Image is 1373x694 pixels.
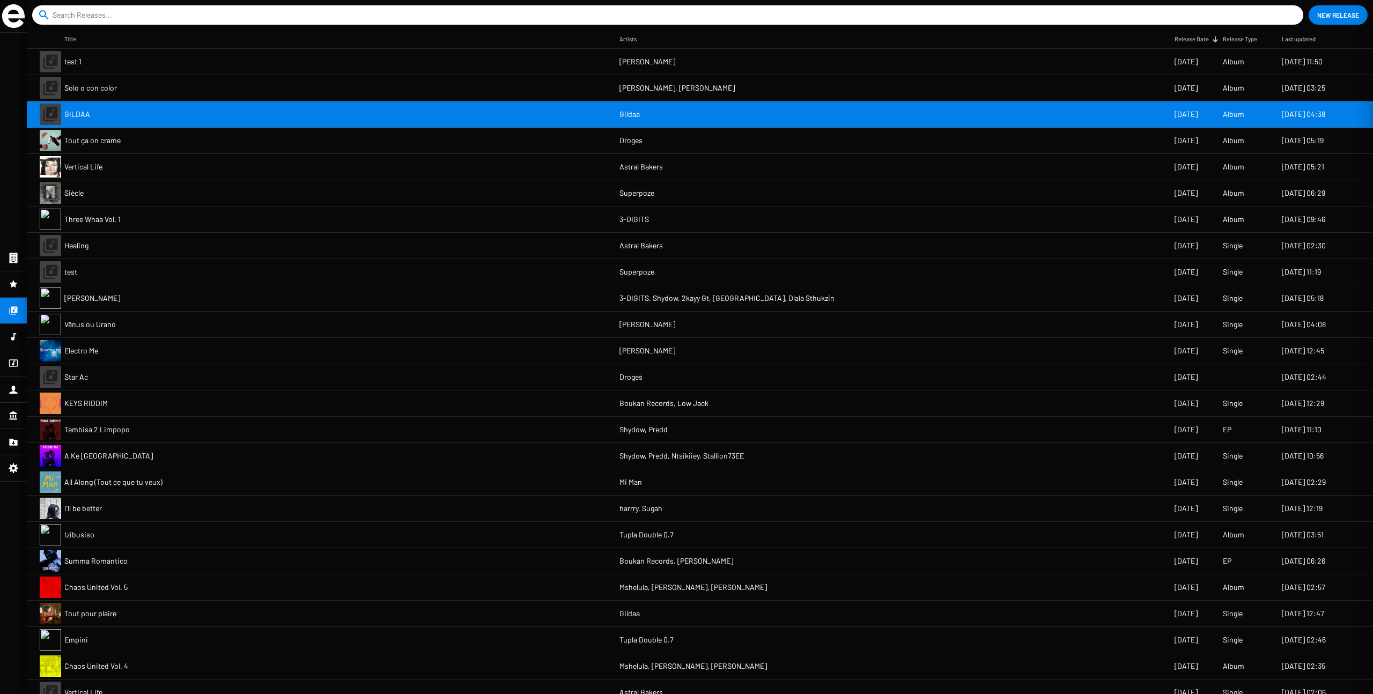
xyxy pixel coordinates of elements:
[619,188,654,198] span: Superpoze
[1282,529,1324,540] span: [DATE] 03:51
[1282,240,1326,251] span: [DATE] 02:30
[619,661,767,671] span: Mshelula, [PERSON_NAME], [PERSON_NAME]
[1223,34,1257,45] div: Release Type
[1282,661,1325,671] span: [DATE] 02:35
[64,372,88,382] span: Star Ac
[1175,503,1198,514] span: [DATE]
[619,161,663,172] span: Astral Bakers
[1175,451,1198,461] span: [DATE]
[1282,135,1324,146] span: [DATE] 05:19
[1175,267,1198,277] span: [DATE]
[40,156,61,178] img: 20250519_ab_vl_cover.jpg
[1175,529,1198,540] span: [DATE]
[64,634,88,645] span: Empini
[1175,240,1198,251] span: [DATE]
[1282,608,1324,619] span: [DATE] 12:47
[64,345,98,356] span: Electro Me
[1175,109,1198,120] span: [DATE]
[1223,319,1243,330] span: Single
[1223,56,1244,67] span: Album
[1175,477,1198,488] span: [DATE]
[1223,503,1243,514] span: Single
[1175,556,1198,566] span: [DATE]
[64,661,128,671] span: Chaos United Vol. 4
[619,34,637,45] div: Artists
[64,34,76,45] div: Title
[1175,56,1198,67] span: [DATE]
[1175,34,1209,45] div: Release Date
[64,477,163,488] span: All Along (Tout ce que tu veux)
[40,340,61,361] img: artwork-electro-me.jpg
[64,188,84,198] span: Siècle
[619,109,640,120] span: Gildaa
[1282,451,1324,461] span: [DATE] 10:56
[619,135,643,146] span: Droges
[53,5,1287,25] input: Search Releases...
[1223,529,1244,540] span: Album
[1175,345,1198,356] span: [DATE]
[1223,424,1231,435] span: EP
[1223,214,1244,225] span: Album
[619,34,646,45] div: Artists
[40,471,61,493] img: artwork-3000x3000-1.jpg
[64,83,117,93] span: Solo o con color
[64,556,128,566] span: Summa Romantico
[1282,161,1324,172] span: [DATE] 05:21
[619,267,654,277] span: Superpoze
[1282,109,1325,120] span: [DATE] 04:38
[40,182,61,204] img: sps-coverdigi-v01-5.jpg
[1282,345,1324,356] span: [DATE] 12:45
[64,293,120,304] span: [PERSON_NAME]
[619,293,835,304] span: 3-DIGITS, Shydow, 2kayy Gt, [GEOGRAPHIC_DATA], Dlala Sthukzin
[64,529,94,540] span: Izibusiso
[64,424,130,435] span: Tembisa 2 Limpopo
[1282,214,1325,225] span: [DATE] 09:46
[64,109,90,120] span: GILDAA
[1282,293,1324,304] span: [DATE] 05:18
[40,445,61,467] img: a-ke-nyake-selo-01.jpg
[1175,634,1198,645] span: [DATE]
[619,424,668,435] span: Shydow, Predd
[64,608,116,619] span: Tout pour plaire
[1282,319,1326,330] span: [DATE] 04:08
[40,603,61,624] img: gildaa_tout-pour-plaire-artwork.jpeg
[1282,477,1326,488] span: [DATE] 02:29
[619,56,675,67] span: [PERSON_NAME]
[40,419,61,440] img: tembisa-2-limpopo-3000.jpg
[619,345,675,356] span: [PERSON_NAME]
[40,393,61,414] img: artwork-single2.jpg
[1175,372,1198,382] span: [DATE]
[1223,109,1244,120] span: Album
[619,83,735,93] span: [PERSON_NAME], [PERSON_NAME]
[40,550,61,572] img: artwork-3000x3000-summa-romantico.jpg
[1223,345,1243,356] span: Single
[1282,398,1324,409] span: [DATE] 12:29
[1175,161,1198,172] span: [DATE]
[1223,240,1243,251] span: Single
[1282,34,1325,45] div: Last updated
[619,608,640,619] span: Gildaa
[619,240,663,251] span: Astral Bakers
[64,319,116,330] span: Vênus ou Urano
[1223,477,1243,488] span: Single
[40,655,61,677] img: Copie-de-CHAOS_UNITED_04.jpg
[1175,661,1198,671] span: [DATE]
[64,135,121,146] span: Tout ça on crame
[1282,56,1323,67] span: [DATE] 11:50
[1282,372,1326,382] span: [DATE] 02:44
[1282,556,1325,566] span: [DATE] 06:26
[1175,398,1198,409] span: [DATE]
[619,319,675,330] span: [PERSON_NAME]
[1175,319,1198,330] span: [DATE]
[1223,161,1244,172] span: Album
[1223,634,1243,645] span: Single
[1282,188,1325,198] span: [DATE] 06:29
[1223,188,1244,198] span: Album
[1282,83,1325,93] span: [DATE] 03:25
[1282,34,1316,45] div: Last updated
[619,529,674,540] span: Tupla Double 0.7
[1282,267,1321,277] span: [DATE] 11:19
[40,498,61,519] img: artwork-3000x3000-3.jpg
[64,56,82,67] span: test 1
[40,577,61,598] img: Copie-de-CHAOS_UNITED_05.jpg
